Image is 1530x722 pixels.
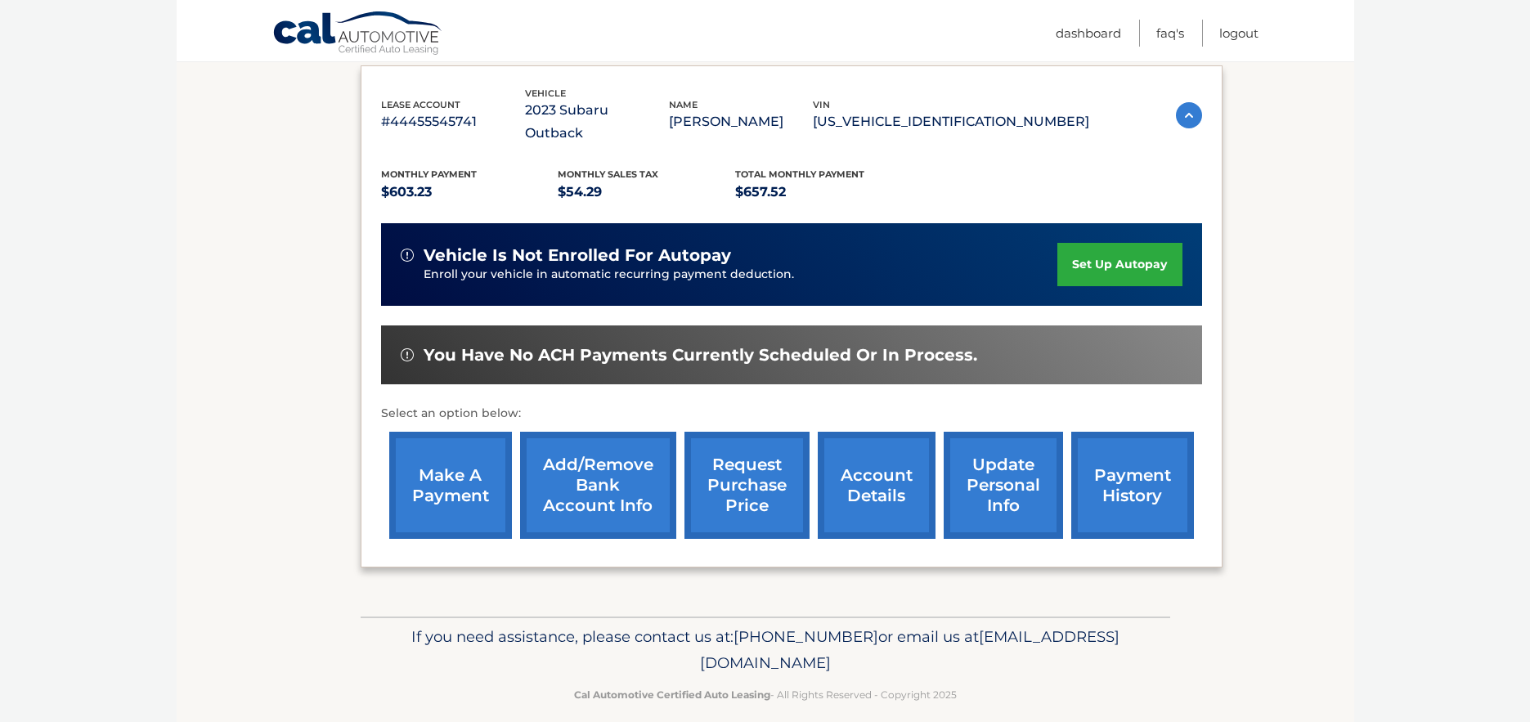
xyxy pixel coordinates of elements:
[558,181,735,204] p: $54.29
[401,249,414,262] img: alert-white.svg
[424,245,731,266] span: vehicle is not enrolled for autopay
[818,432,935,539] a: account details
[700,627,1119,672] span: [EMAIL_ADDRESS][DOMAIN_NAME]
[669,99,698,110] span: name
[669,110,813,133] p: [PERSON_NAME]
[1057,243,1182,286] a: set up autopay
[371,624,1160,676] p: If you need assistance, please contact us at: or email us at
[1219,20,1259,47] a: Logout
[813,99,830,110] span: vin
[1176,102,1202,128] img: accordion-active.svg
[381,404,1202,424] p: Select an option below:
[525,87,566,99] span: vehicle
[525,99,669,145] p: 2023 Subaru Outback
[424,266,1058,284] p: Enroll your vehicle in automatic recurring payment deduction.
[381,99,460,110] span: lease account
[734,627,878,646] span: [PHONE_NUMBER]
[381,168,477,180] span: Monthly Payment
[684,432,810,539] a: request purchase price
[813,110,1089,133] p: [US_VEHICLE_IDENTIFICATION_NUMBER]
[401,348,414,361] img: alert-white.svg
[1056,20,1121,47] a: Dashboard
[735,168,864,180] span: Total Monthly Payment
[944,432,1063,539] a: update personal info
[389,432,512,539] a: make a payment
[272,11,444,58] a: Cal Automotive
[381,110,525,133] p: #44455545741
[735,181,913,204] p: $657.52
[1071,432,1194,539] a: payment history
[371,686,1160,703] p: - All Rights Reserved - Copyright 2025
[424,345,977,365] span: You have no ACH payments currently scheduled or in process.
[1156,20,1184,47] a: FAQ's
[520,432,676,539] a: Add/Remove bank account info
[574,688,770,701] strong: Cal Automotive Certified Auto Leasing
[381,181,559,204] p: $603.23
[558,168,658,180] span: Monthly sales Tax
